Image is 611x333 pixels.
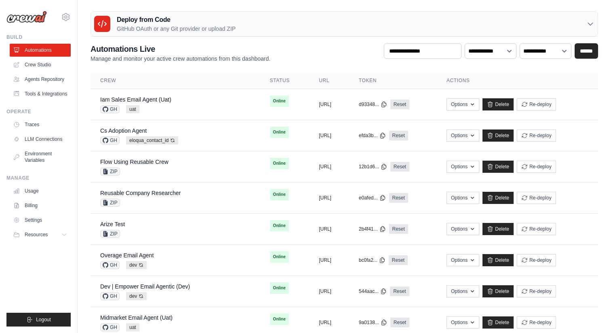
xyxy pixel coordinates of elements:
[100,261,120,269] span: GH
[447,285,479,297] button: Options
[10,73,71,86] a: Agents Repository
[517,316,556,329] button: Re-deploy
[100,292,120,300] span: GH
[359,163,387,170] button: 12b1d6...
[126,292,147,300] span: dev
[100,159,169,165] a: Flow Using Reusable Crew
[100,127,147,134] a: Cs Adoption Agent
[100,230,120,238] span: ZIP
[517,285,556,297] button: Re-deploy
[10,133,71,146] a: LLM Connections
[100,136,120,144] span: GH
[270,220,289,231] span: Online
[359,195,386,201] button: e0afed...
[10,147,71,167] a: Environment Variables
[126,136,178,144] span: eloqua_contact_id
[517,192,556,204] button: Re-deploy
[6,108,71,115] div: Operate
[349,72,437,89] th: Token
[117,25,236,33] p: GitHub OAuth or any Git provider or upload ZIP
[359,132,386,139] button: efda3b...
[6,11,47,23] img: Logo
[359,101,387,108] button: d93348...
[447,161,479,173] button: Options
[6,34,71,40] div: Build
[359,226,386,232] button: 2b4f41...
[482,192,514,204] a: Delete
[100,105,120,113] span: GH
[359,319,387,326] button: 9a0138...
[10,228,71,241] button: Resources
[270,158,289,169] span: Online
[10,185,71,197] a: Usage
[447,254,479,266] button: Options
[10,118,71,131] a: Traces
[482,285,514,297] a: Delete
[270,282,289,294] span: Online
[482,129,514,142] a: Delete
[100,96,171,103] a: Iam Sales Email Agent (Uat)
[100,199,120,207] span: ZIP
[36,316,51,323] span: Logout
[482,161,514,173] a: Delete
[6,313,71,327] button: Logout
[100,221,125,227] a: Arize Test
[117,15,236,25] h3: Deploy from Code
[447,129,479,142] button: Options
[517,223,556,235] button: Re-deploy
[100,190,181,196] a: Reusable Company Researcher
[100,323,120,331] span: GH
[517,254,556,266] button: Re-deploy
[359,257,386,263] button: bc0fa2...
[390,100,409,109] a: Reset
[6,175,71,181] div: Manage
[482,98,514,110] a: Delete
[517,98,556,110] button: Re-deploy
[482,316,514,329] a: Delete
[270,127,289,138] span: Online
[10,87,71,100] a: Tools & Integrations
[389,193,408,203] a: Reset
[517,129,556,142] button: Re-deploy
[91,43,270,55] h2: Automations Live
[10,214,71,227] a: Settings
[100,168,120,176] span: ZIP
[91,55,270,63] p: Manage and monitor your active crew automations from this dashboard.
[270,314,289,325] span: Online
[126,323,139,331] span: uat
[447,98,479,110] button: Options
[270,189,289,200] span: Online
[359,288,387,295] button: 544aac...
[389,131,408,140] a: Reset
[309,72,349,89] th: URL
[91,72,260,89] th: Crew
[25,231,48,238] span: Resources
[126,105,139,113] span: uat
[100,283,190,290] a: Dev | Empower Email Agentic (Dev)
[390,318,409,327] a: Reset
[447,223,479,235] button: Options
[260,72,310,89] th: Status
[100,314,173,321] a: Midmarket Email Agent (Uat)
[10,58,71,71] a: Crew Studio
[270,95,289,107] span: Online
[571,294,611,333] iframe: Chat Widget
[447,316,479,329] button: Options
[270,251,289,263] span: Online
[100,252,154,259] a: Overage Email Agent
[10,44,71,57] a: Automations
[517,161,556,173] button: Re-deploy
[482,254,514,266] a: Delete
[389,224,408,234] a: Reset
[390,162,409,172] a: Reset
[390,286,409,296] a: Reset
[10,199,71,212] a: Billing
[389,255,408,265] a: Reset
[482,223,514,235] a: Delete
[447,192,479,204] button: Options
[126,261,147,269] span: dev
[437,72,598,89] th: Actions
